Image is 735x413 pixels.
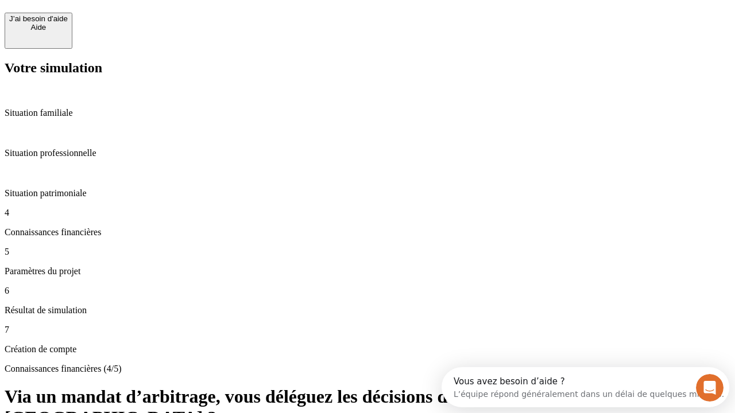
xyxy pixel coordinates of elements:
[5,13,72,49] button: J’ai besoin d'aideAide
[12,10,283,19] div: Vous avez besoin d’aide ?
[9,14,68,23] div: J’ai besoin d'aide
[9,23,68,32] div: Aide
[5,286,730,296] p: 6
[5,5,316,36] div: Ouvrir le Messenger Intercom
[5,148,730,158] p: Situation professionnelle
[5,305,730,315] p: Résultat de simulation
[5,247,730,257] p: 5
[5,344,730,354] p: Création de compte
[5,208,730,218] p: 4
[5,60,730,76] h2: Votre simulation
[5,364,730,374] p: Connaissances financières (4/5)
[5,266,730,276] p: Paramètres du projet
[5,188,730,198] p: Situation patrimoniale
[696,374,724,402] iframe: Intercom live chat
[5,325,730,335] p: 7
[12,19,283,31] div: L’équipe répond généralement dans un délai de quelques minutes.
[442,367,729,407] iframe: Intercom live chat discovery launcher
[5,108,730,118] p: Situation familiale
[5,227,730,237] p: Connaissances financières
